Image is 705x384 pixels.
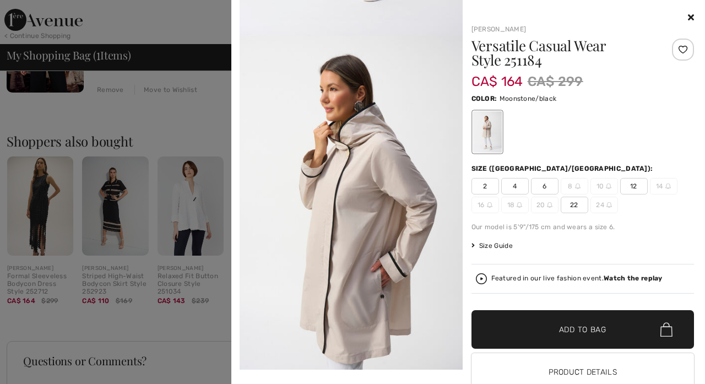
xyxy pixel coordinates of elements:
img: joseph-ribkoff-outerwear-moonstone-black_251184_2_e66f_search.jpg [240,36,463,370]
div: Featured in our live fashion event. [491,275,663,282]
img: ring-m.svg [665,183,671,189]
span: 16 [471,197,499,213]
span: CA$ 164 [471,63,523,89]
strong: Watch the replay [604,274,663,282]
span: 2 [471,178,499,194]
button: Add to Bag [471,310,695,349]
div: Moonstone/black [473,111,501,153]
span: 20 [531,197,558,213]
a: [PERSON_NAME] [471,25,527,33]
span: Add to Bag [559,324,606,336]
span: Help [25,8,48,18]
span: 12 [620,178,648,194]
img: Watch the replay [476,273,487,284]
img: ring-m.svg [575,183,581,189]
img: ring-m.svg [517,202,522,208]
img: ring-m.svg [487,202,492,208]
span: 22 [561,197,588,213]
span: Color: [471,95,497,102]
span: Moonstone/black [500,95,557,102]
img: ring-m.svg [547,202,552,208]
img: ring-m.svg [606,202,612,208]
span: 4 [501,178,529,194]
img: ring-m.svg [606,183,611,189]
span: 18 [501,197,529,213]
h1: Versatile Casual Wear Style 251184 [471,39,657,67]
div: Size ([GEOGRAPHIC_DATA]/[GEOGRAPHIC_DATA]): [471,164,655,174]
span: 8 [561,178,588,194]
span: 24 [590,197,618,213]
span: 10 [590,178,618,194]
span: Size Guide [471,241,513,251]
img: Bag.svg [660,322,673,337]
span: 6 [531,178,558,194]
div: Our model is 5'9"/175 cm and wears a size 6. [471,222,695,232]
span: 14 [650,178,677,194]
span: CA$ 299 [528,72,583,91]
